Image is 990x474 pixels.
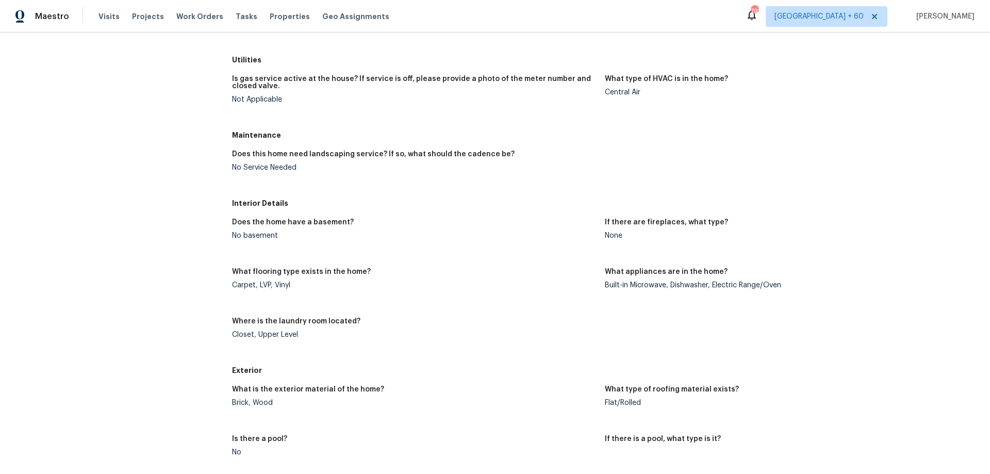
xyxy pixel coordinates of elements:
[176,11,223,22] span: Work Orders
[232,198,978,208] h5: Interior Details
[605,89,969,96] div: Central Air
[232,268,371,275] h5: What flooring type exists in the home?
[605,75,728,83] h5: What type of HVAC is in the home?
[270,11,310,22] span: Properties
[774,11,864,22] span: [GEOGRAPHIC_DATA] + 60
[605,282,969,289] div: Built-in Microwave, Dishwasher, Electric Range/Oven
[605,219,728,226] h5: If there are fireplaces, what type?
[232,331,597,338] div: Closet, Upper Level
[605,386,739,393] h5: What type of roofing material exists?
[232,164,597,171] div: No Service Needed
[232,318,360,325] h5: Where is the laundry room located?
[232,130,978,140] h5: Maintenance
[322,11,389,22] span: Geo Assignments
[232,435,287,443] h5: Is there a pool?
[132,11,164,22] span: Projects
[35,11,69,22] span: Maestro
[232,399,597,406] div: Brick, Wood
[232,219,354,226] h5: Does the home have a basement?
[605,435,721,443] h5: If there is a pool, what type is it?
[232,96,597,103] div: Not Applicable
[912,11,975,22] span: [PERSON_NAME]
[98,11,120,22] span: Visits
[232,365,978,375] h5: Exterior
[232,386,384,393] h5: What is the exterior material of the home?
[751,6,758,17] div: 791
[605,232,969,239] div: None
[232,232,597,239] div: No basement
[232,151,515,158] h5: Does this home need landscaping service? If so, what should the cadence be?
[236,13,257,20] span: Tasks
[232,55,978,65] h5: Utilities
[232,282,597,289] div: Carpet, LVP, Vinyl
[232,449,597,456] div: No
[605,399,969,406] div: Flat/Rolled
[232,75,597,90] h5: Is gas service active at the house? If service is off, please provide a photo of the meter number...
[605,268,728,275] h5: What appliances are in the home?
